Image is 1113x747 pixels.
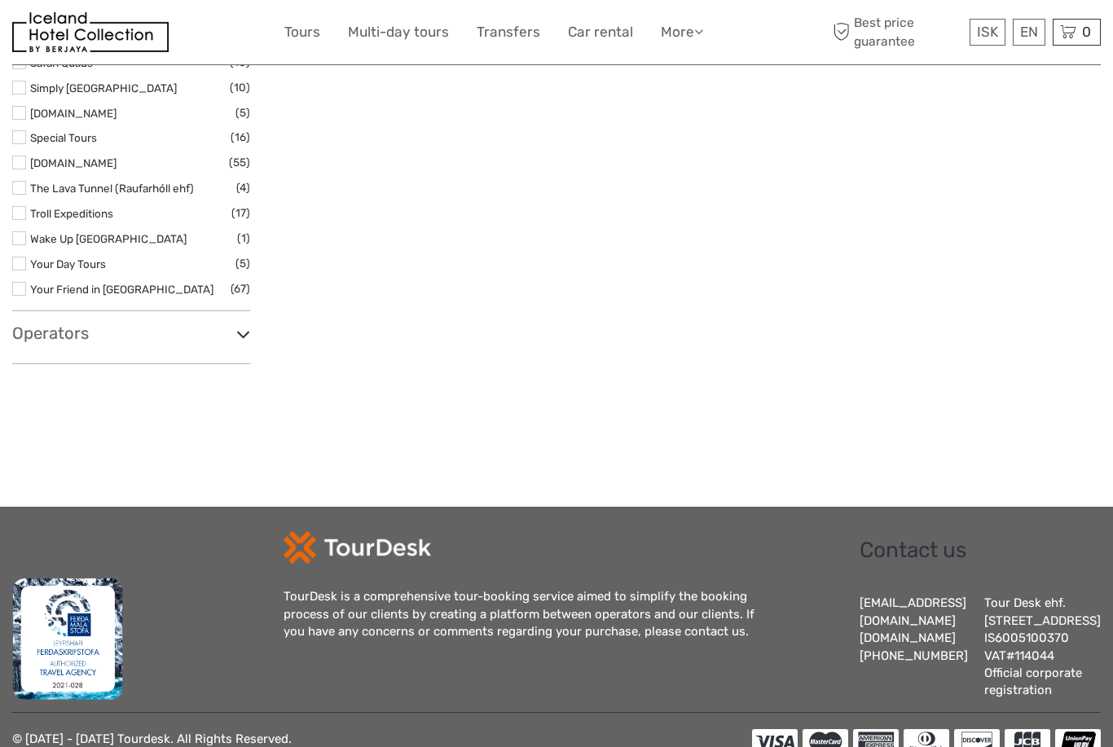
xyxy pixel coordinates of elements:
[230,78,250,97] span: (10)
[284,531,431,564] img: td-logo-white.png
[661,20,703,44] a: More
[12,323,250,343] h3: Operators
[860,631,956,645] a: [DOMAIN_NAME]
[30,257,106,270] a: Your Day Tours
[30,131,97,144] a: Special Tours
[477,20,540,44] a: Transfers
[229,153,250,172] span: (55)
[1013,19,1045,46] div: EN
[829,14,966,50] span: Best price guarantee
[30,283,213,296] a: Your Friend in [GEOGRAPHIC_DATA]
[977,24,998,40] span: ISK
[235,103,250,122] span: (5)
[30,81,177,94] a: Simply [GEOGRAPHIC_DATA]
[231,128,250,147] span: (16)
[348,20,449,44] a: Multi-day tours
[231,204,250,222] span: (17)
[30,56,93,69] a: Safari Quads
[30,232,187,245] a: Wake Up [GEOGRAPHIC_DATA]
[30,182,194,195] a: The Lava Tunnel (Raufarhóll ehf)
[860,538,1101,564] h2: Contact us
[30,156,117,169] a: [DOMAIN_NAME]
[12,578,123,700] img: fms.png
[231,279,250,298] span: (67)
[1080,24,1093,40] span: 0
[860,648,968,663] a: [PHONE_NUMBER]
[236,178,250,197] span: (4)
[860,595,968,700] div: [EMAIL_ADDRESS][DOMAIN_NAME]
[12,12,169,52] img: 481-8f989b07-3259-4bb0-90ed-3da368179bdc_logo_small.jpg
[237,229,250,248] span: (1)
[284,20,320,44] a: Tours
[30,107,117,120] a: [DOMAIN_NAME]
[284,588,772,640] div: TourDesk is a comprehensive tour-booking service aimed to simplify the booking process of our cli...
[235,254,250,273] span: (5)
[568,20,633,44] a: Car rental
[984,666,1082,697] a: Official corporate registration
[984,595,1101,700] div: Tour Desk ehf. [STREET_ADDRESS] IS6005100370 VAT#114044
[30,207,113,220] a: Troll Expeditions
